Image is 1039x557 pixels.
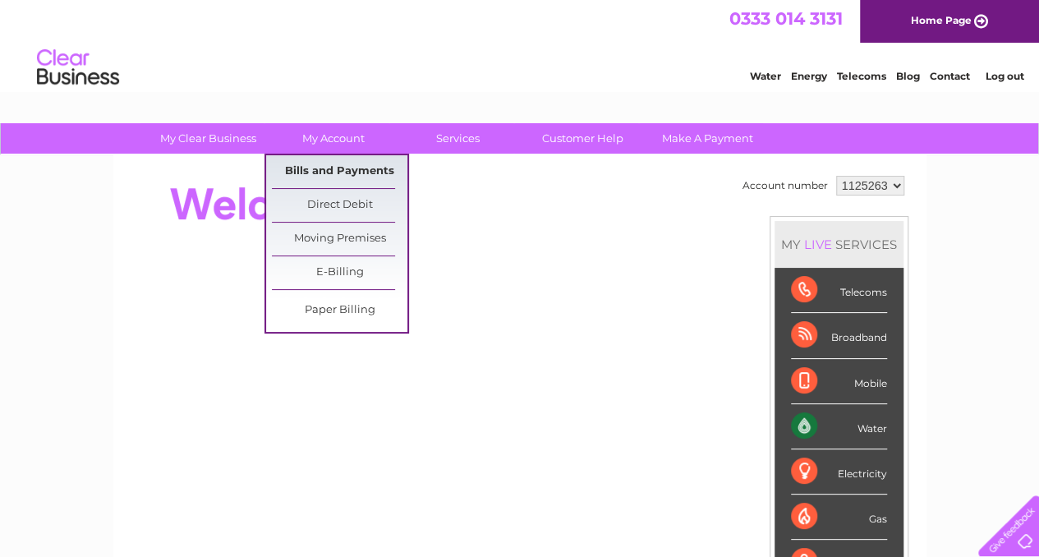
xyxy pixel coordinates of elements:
[515,123,651,154] a: Customer Help
[791,449,887,495] div: Electricity
[775,221,903,268] div: MY SERVICES
[36,43,120,93] img: logo.png
[738,172,832,200] td: Account number
[729,8,843,29] a: 0333 014 3131
[985,70,1023,82] a: Log out
[791,495,887,540] div: Gas
[930,70,970,82] a: Contact
[801,237,835,252] div: LIVE
[750,70,781,82] a: Water
[640,123,775,154] a: Make A Payment
[272,256,407,289] a: E-Billing
[390,123,526,154] a: Services
[140,123,276,154] a: My Clear Business
[272,294,407,327] a: Paper Billing
[272,189,407,222] a: Direct Debit
[272,155,407,188] a: Bills and Payments
[265,123,401,154] a: My Account
[837,70,886,82] a: Telecoms
[791,268,887,313] div: Telecoms
[791,404,887,449] div: Water
[272,223,407,255] a: Moving Premises
[791,70,827,82] a: Energy
[791,359,887,404] div: Mobile
[791,313,887,358] div: Broadband
[896,70,920,82] a: Blog
[132,9,908,80] div: Clear Business is a trading name of Verastar Limited (registered in [GEOGRAPHIC_DATA] No. 3667643...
